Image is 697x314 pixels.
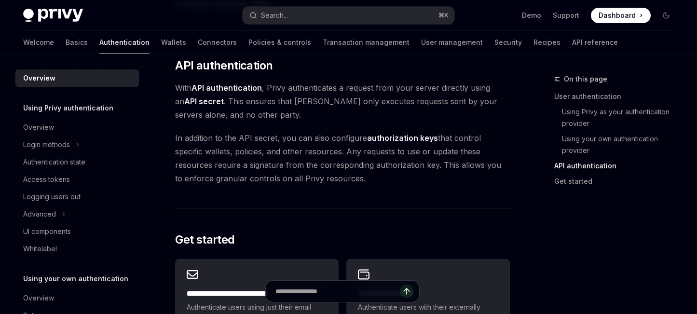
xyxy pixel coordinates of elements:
[421,31,483,54] a: User management
[15,240,139,258] a: Whitelabel
[564,73,607,85] span: On this page
[175,131,510,185] span: In addition to the API secret, you can also configure that control specific wallets, policies, an...
[15,223,139,240] a: UI components
[553,11,579,20] a: Support
[23,72,55,84] div: Overview
[15,69,139,87] a: Overview
[191,83,262,93] strong: API authentication
[175,81,510,122] span: With , Privy authenticates a request from your server directly using an . This ensures that [PERS...
[184,96,224,106] strong: API secret
[198,31,237,54] a: Connectors
[533,31,560,54] a: Recipes
[23,226,71,237] div: UI components
[23,102,113,114] h5: Using Privy authentication
[599,11,636,20] span: Dashboard
[15,153,139,171] a: Authentication state
[522,11,541,20] a: Demo
[15,205,139,223] button: Toggle Advanced section
[161,31,186,54] a: Wallets
[15,289,139,307] a: Overview
[23,191,81,203] div: Logging users out
[15,136,139,153] button: Toggle Login methods section
[23,139,70,150] div: Login methods
[400,285,413,298] button: Send message
[554,158,682,174] a: API authentication
[23,9,83,22] img: dark logo
[367,133,438,143] strong: authorization keys
[275,281,400,302] input: Ask a question...
[323,31,410,54] a: Transaction management
[23,174,70,185] div: Access tokens
[23,243,57,255] div: Whitelabel
[572,31,618,54] a: API reference
[66,31,88,54] a: Basics
[243,7,454,24] button: Open search
[438,12,449,19] span: ⌘ K
[23,156,85,168] div: Authentication state
[658,8,674,23] button: Toggle dark mode
[99,31,150,54] a: Authentication
[23,292,54,304] div: Overview
[15,188,139,205] a: Logging users out
[261,10,288,21] div: Search...
[248,31,311,54] a: Policies & controls
[23,273,128,285] h5: Using your own authentication
[554,131,682,158] a: Using your own authentication provider
[23,31,54,54] a: Welcome
[554,89,682,104] a: User authentication
[554,174,682,189] a: Get started
[15,171,139,188] a: Access tokens
[494,31,522,54] a: Security
[23,122,54,133] div: Overview
[15,119,139,136] a: Overview
[591,8,651,23] a: Dashboard
[554,104,682,131] a: Using Privy as your authentication provider
[175,58,273,73] span: API authentication
[23,208,56,220] div: Advanced
[175,232,234,247] span: Get started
